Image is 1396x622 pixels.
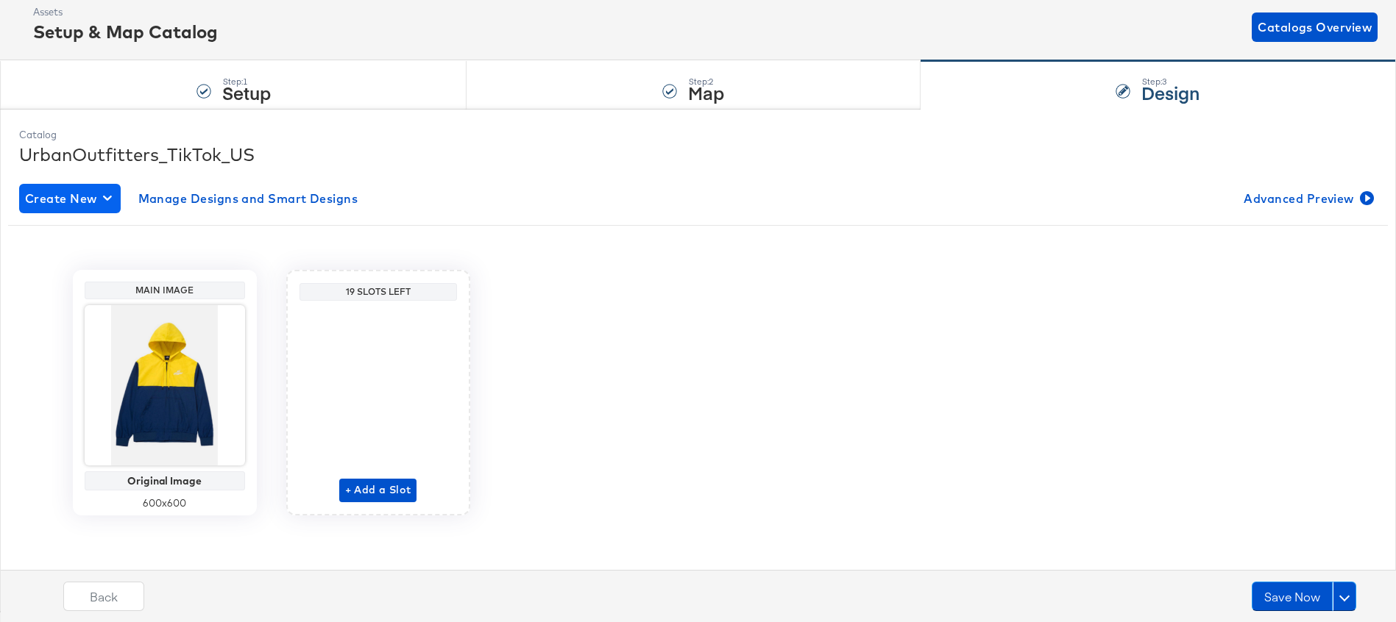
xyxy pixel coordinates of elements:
div: Step: 3 [1141,76,1200,87]
span: Catalogs Overview [1258,17,1372,37]
button: Back [63,582,144,611]
strong: Design [1141,80,1200,104]
div: Original Image [88,475,241,487]
div: 19 Slots Left [303,286,453,298]
div: Assets [33,5,218,19]
div: UrbanOutfitters_TikTok_US [19,142,1377,167]
div: Main Image [88,285,241,296]
span: Advanced Preview [1244,188,1371,209]
div: Setup & Map Catalog [33,19,218,44]
strong: Setup [222,80,271,104]
button: Manage Designs and Smart Designs [132,184,364,213]
div: Step: 2 [688,76,724,87]
button: Save Now [1252,582,1333,611]
span: Create New [25,188,115,209]
span: Manage Designs and Smart Designs [138,188,358,209]
div: Step: 1 [222,76,271,87]
div: 600 x 600 [85,496,245,510]
span: + Add a Slot [345,481,411,499]
div: Catalog [19,128,1377,142]
strong: Map [688,80,724,104]
button: Create New [19,184,121,213]
button: Advanced Preview [1238,184,1377,213]
button: + Add a Slot [339,479,417,502]
button: Catalogs Overview [1252,12,1378,42]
